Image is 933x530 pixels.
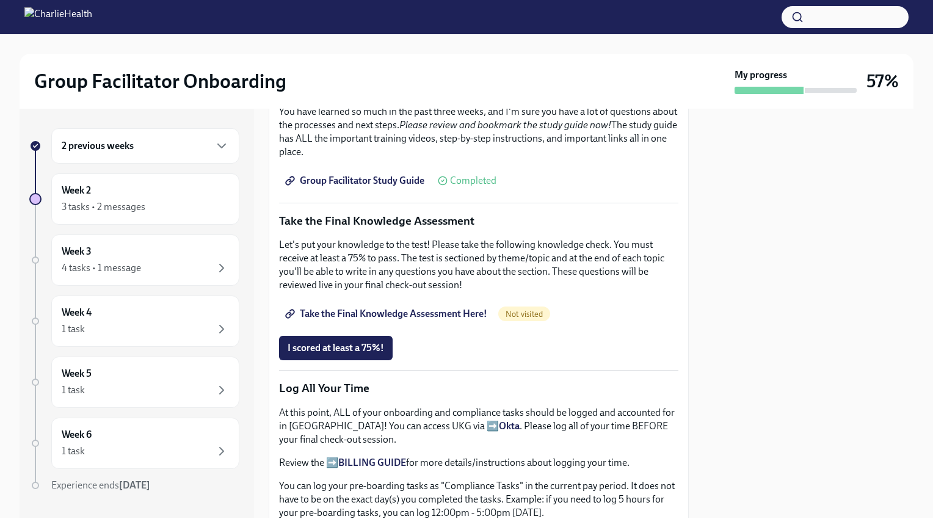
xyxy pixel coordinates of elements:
[62,445,85,458] div: 1 task
[29,296,239,347] a: Week 41 task
[279,456,678,470] p: Review the ➡️ for more details/instructions about logging your time.
[279,380,678,396] p: Log All Your Time
[29,418,239,469] a: Week 61 task
[51,128,239,164] div: 2 previous weeks
[62,200,145,214] div: 3 tasks • 2 messages
[338,457,406,468] a: BILLING GUIDE
[399,119,611,131] em: Please review and bookmark the study guide now!
[866,70,899,92] h3: 57%
[62,184,91,197] h6: Week 2
[119,479,150,491] strong: [DATE]
[279,169,433,193] a: Group Facilitator Study Guide
[62,261,141,275] div: 4 tasks • 1 message
[279,238,678,292] p: Let's put your knowledge to the test! Please take the following knowledge check. You must receive...
[735,68,787,82] strong: My progress
[279,406,678,446] p: At this point, ALL of your onboarding and compliance tasks should be logged and accounted for in ...
[279,479,678,520] p: You can log your pre-boarding tasks as "Compliance Tasks" in the current pay period. It does not ...
[288,308,487,320] span: Take the Final Knowledge Assessment Here!
[288,342,384,354] span: I scored at least a 75%!
[279,302,496,326] a: Take the Final Knowledge Assessment Here!
[62,383,85,397] div: 1 task
[51,479,150,491] span: Experience ends
[279,336,393,360] button: I scored at least a 75%!
[29,357,239,408] a: Week 51 task
[62,139,134,153] h6: 2 previous weeks
[34,69,286,93] h2: Group Facilitator Onboarding
[288,175,424,187] span: Group Facilitator Study Guide
[62,367,92,380] h6: Week 5
[279,105,678,159] p: You have learned so much in the past three weeks, and I'm sure you have a lot of questions about ...
[62,428,92,441] h6: Week 6
[498,310,550,319] span: Not visited
[499,420,520,432] a: Okta
[62,306,92,319] h6: Week 4
[29,234,239,286] a: Week 34 tasks • 1 message
[279,213,678,229] p: Take the Final Knowledge Assessment
[29,173,239,225] a: Week 23 tasks • 2 messages
[62,322,85,336] div: 1 task
[450,176,496,186] span: Completed
[62,245,92,258] h6: Week 3
[24,7,92,27] img: CharlieHealth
